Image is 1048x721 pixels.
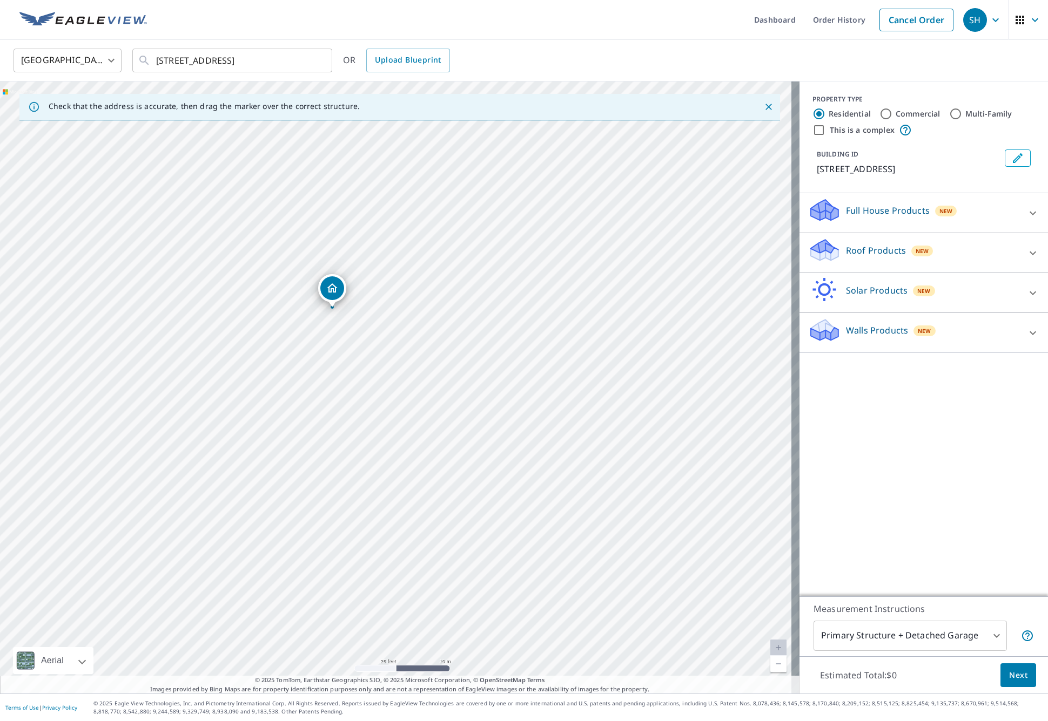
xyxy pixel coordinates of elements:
[829,108,871,119] label: Residential
[846,284,908,297] p: Solar Products
[480,676,525,684] a: OpenStreetMap
[527,676,545,684] a: Terms
[846,324,908,337] p: Walls Products
[93,699,1043,716] p: © 2025 Eagle View Technologies, Inc. and Pictometry International Corp. All Rights Reserved. Repo...
[812,94,1035,104] div: PROPERTY TYPE
[830,125,895,135] label: This is a complex
[846,204,930,217] p: Full House Products
[1021,629,1034,642] span: Your report will include the primary structure and a detached garage if one exists.
[49,101,360,111] p: Check that the address is accurate, then drag the marker over the correct structure.
[916,247,929,255] span: New
[917,287,931,295] span: New
[963,8,987,32] div: SH
[846,244,906,257] p: Roof Products
[814,621,1007,651] div: Primary Structure + Detached Garage
[770,656,787,672] a: Current Level 20, Zoom Out
[808,237,1039,268] div: Roof ProductsNew
[1005,149,1031,167] button: Edit building 1
[366,49,449,72] a: Upload Blueprint
[811,663,905,687] p: Estimated Total: $0
[770,640,787,656] a: Current Level 20, Zoom In Disabled
[965,108,1012,119] label: Multi-Family
[42,704,77,711] a: Privacy Policy
[5,704,77,711] p: |
[255,676,545,685] span: © 2025 TomTom, Earthstar Geographics SIO, © 2025 Microsoft Corporation, ©
[343,49,450,72] div: OR
[5,704,39,711] a: Terms of Use
[817,149,858,159] p: BUILDING ID
[817,162,1000,175] p: [STREET_ADDRESS]
[808,198,1039,228] div: Full House ProductsNew
[814,602,1034,615] p: Measurement Instructions
[808,277,1039,308] div: Solar ProductsNew
[918,327,931,335] span: New
[1000,663,1036,688] button: Next
[38,647,67,674] div: Aerial
[156,45,310,76] input: Search by address or latitude-longitude
[896,108,940,119] label: Commercial
[939,207,953,215] span: New
[1009,669,1027,682] span: Next
[762,100,776,114] button: Close
[808,317,1039,348] div: Walls ProductsNew
[13,647,93,674] div: Aerial
[318,274,346,308] div: Dropped pin, building 1, Residential property, 7999 White Oak St NE Bemidji, MN 56601
[375,53,441,67] span: Upload Blueprint
[14,45,122,76] div: [GEOGRAPHIC_DATA]
[19,12,147,28] img: EV Logo
[879,9,953,31] a: Cancel Order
